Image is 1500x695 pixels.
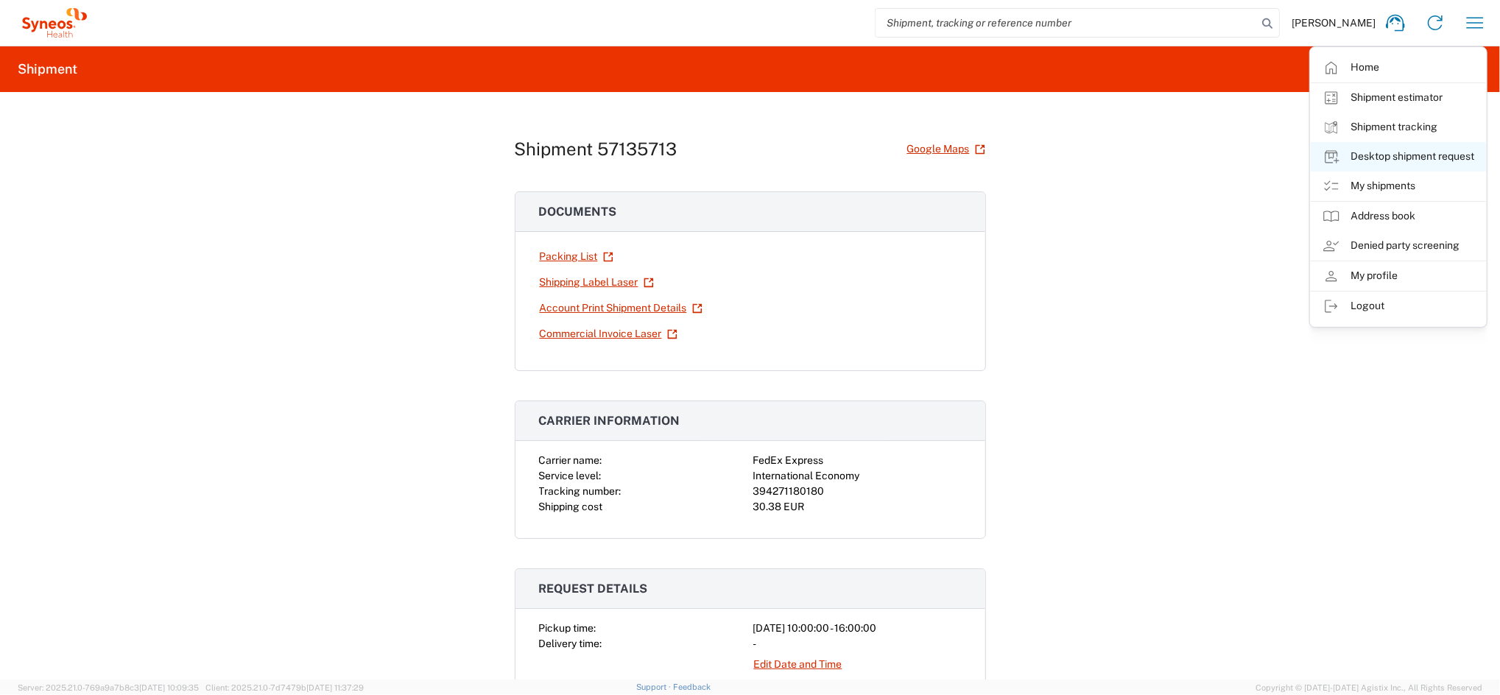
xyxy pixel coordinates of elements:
[1311,53,1486,82] a: Home
[539,501,603,512] span: Shipping cost
[539,321,678,347] a: Commercial Invoice Laser
[876,9,1257,37] input: Shipment, tracking or reference number
[673,682,711,691] a: Feedback
[1311,113,1486,142] a: Shipment tracking
[539,638,602,649] span: Delivery time:
[1311,142,1486,172] a: Desktop shipment request
[539,679,594,691] span: Cost center
[1311,261,1486,291] a: My profile
[515,138,677,160] h1: Shipment 57135713
[18,60,77,78] h2: Shipment
[539,295,703,321] a: Account Print Shipment Details
[753,499,962,515] div: 30.38 EUR
[539,454,602,466] span: Carrier name:
[753,468,962,484] div: International Economy
[636,682,673,691] a: Support
[1311,231,1486,261] a: Denied party screening
[539,205,617,219] span: Documents
[1311,202,1486,231] a: Address book
[539,269,655,295] a: Shipping Label Laser
[205,683,364,692] span: Client: 2025.21.0-7d7479b
[906,136,986,162] a: Google Maps
[539,622,596,634] span: Pickup time:
[539,244,614,269] a: Packing List
[1292,16,1376,29] span: [PERSON_NAME]
[306,683,364,692] span: [DATE] 11:37:29
[1256,681,1482,694] span: Copyright © [DATE]-[DATE] Agistix Inc., All Rights Reserved
[753,453,962,468] div: FedEx Express
[1311,292,1486,321] a: Logout
[1311,83,1486,113] a: Shipment estimator
[753,621,962,636] div: [DATE] 10:00:00 - 16:00:00
[539,582,648,596] span: Request details
[1311,172,1486,201] a: My shipments
[753,636,962,652] div: -
[139,683,199,692] span: [DATE] 10:09:35
[753,652,843,677] a: Edit Date and Time
[539,414,680,428] span: Carrier information
[753,677,962,693] div: 4510
[539,470,602,481] span: Service level:
[753,484,962,499] div: 394271180180
[539,485,622,497] span: Tracking number:
[18,683,199,692] span: Server: 2025.21.0-769a9a7b8c3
